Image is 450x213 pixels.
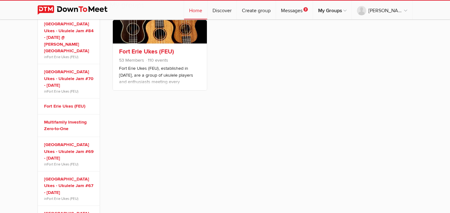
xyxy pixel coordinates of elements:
[44,21,95,54] a: [GEOGRAPHIC_DATA] Ukes - Ukulele Jam #84 - [DATE] @ [PERSON_NAME][GEOGRAPHIC_DATA]
[47,55,78,59] a: Fort Erie Ukes (FEU)
[47,196,78,201] a: Fort Erie Ukes (FEU)
[44,54,95,59] span: in
[145,58,168,63] span: 110 events
[303,7,308,12] span: 2
[44,68,95,89] a: [GEOGRAPHIC_DATA] Ukes - Ukulele Jam #70 - [DATE]
[44,141,95,162] a: [GEOGRAPHIC_DATA] Ukes - Ukulele Jam #69 - [DATE]
[119,58,144,63] span: 53 Members
[207,1,237,19] a: Discover
[44,176,95,196] a: [GEOGRAPHIC_DATA] Ukes - Ukulele Jam #67 - [DATE]
[44,196,95,201] span: in
[119,65,201,96] p: Fort Erie Ukes (FEU), established in [DATE], are a group of ukulele players and enthusiasts meeti...
[37,5,117,15] img: DownToMeet
[44,162,95,167] span: in
[276,1,313,19] a: Messages2
[47,89,78,94] a: Fort Erie Ukes (FEU)
[44,89,95,94] span: in
[47,162,78,166] a: Fort Erie Ukes (FEU)
[44,119,95,132] a: Multifamily Investing Zero-to-One
[313,1,352,19] a: My Groups
[237,1,276,19] a: Create group
[119,48,174,55] a: Fort Erie Ukes (FEU)
[184,1,207,19] a: Home
[352,1,412,19] a: [PERSON_NAME]
[44,103,95,110] a: Fort Erie Ukes (FEU)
